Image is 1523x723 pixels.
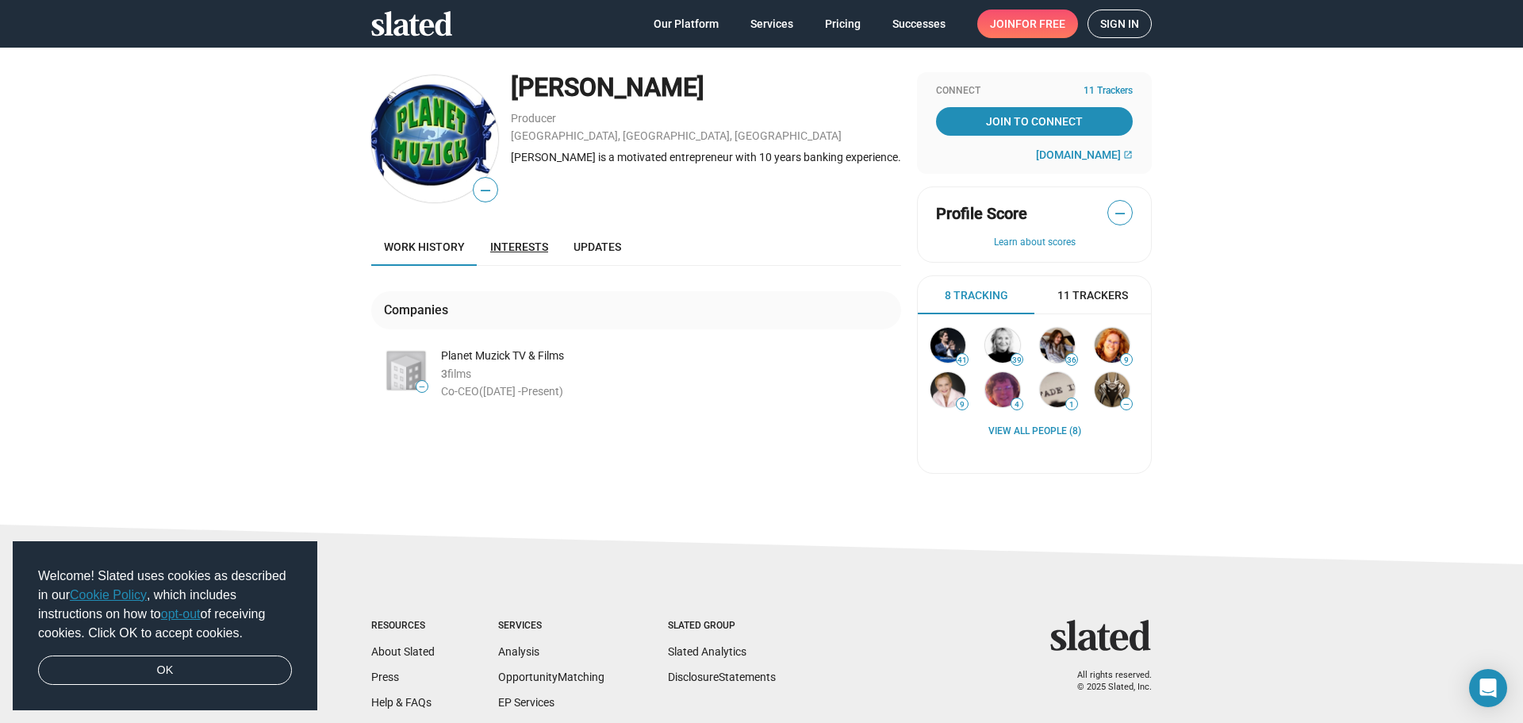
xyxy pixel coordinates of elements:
a: Interests [478,228,561,266]
a: Pricing [812,10,873,38]
div: Connect [936,85,1133,98]
div: Companies [384,302,455,318]
a: Successes [880,10,958,38]
a: Cookie Policy [70,588,147,602]
div: cookieconsent [13,541,317,711]
img: Michael Berry [1095,372,1130,407]
img: Shelly Bancroft [985,328,1020,363]
span: — [1108,203,1132,224]
span: 9 [1121,356,1132,365]
span: — [474,180,497,201]
span: Join To Connect [939,107,1130,136]
div: [PERSON_NAME] [511,71,901,105]
div: [PERSON_NAME] is a motivated entrepreneur with 10 years banking experience. [511,150,901,165]
span: 1 [1066,400,1077,410]
a: Slated Analytics [668,645,746,658]
span: 11 Trackers [1057,288,1128,303]
span: 11 Trackers [1084,85,1133,98]
a: Our Platform [641,10,731,38]
span: Profile Score [936,203,1027,225]
span: 4 [1011,400,1022,410]
div: Slated Group [668,620,776,633]
a: About Slated [371,645,435,658]
a: Producer [511,112,556,125]
a: opt-out [161,607,201,621]
span: 8 Tracking [945,288,1008,303]
img: Heather Hale [1095,328,1130,363]
div: Open Intercom Messenger [1469,669,1507,707]
a: Press [371,671,399,683]
span: Services [750,10,793,38]
mat-icon: open_in_new [1123,150,1133,160]
img: P.V. Thomas [1040,372,1075,407]
a: Work history [371,228,478,266]
span: 39 [1011,356,1022,365]
span: 36 [1066,356,1077,365]
a: Services [738,10,806,38]
button: Learn about scores [936,237,1133,249]
a: Analysis [498,645,539,658]
span: Sign in [1100,10,1139,37]
span: 3 [441,367,447,380]
a: [GEOGRAPHIC_DATA], [GEOGRAPHIC_DATA], [GEOGRAPHIC_DATA] [511,129,842,142]
div: Planet Muzick TV & Films [441,348,901,363]
img: Odette Blanch [985,372,1020,407]
img: Tiffany P Sturdivant [371,75,498,202]
span: — [416,383,428,391]
span: — [1121,400,1132,409]
a: Joinfor free [977,10,1078,38]
span: Present [521,385,559,398]
img: Planet Muzick TV & Films [387,352,425,390]
span: ([DATE] - ) [479,385,563,398]
img: Stephan Paternot [930,328,965,363]
span: Interests [490,240,548,253]
span: Welcome! Slated uses cookies as described in our , which includes instructions on how to of recei... [38,567,292,643]
a: Sign in [1088,10,1152,38]
span: Updates [574,240,621,253]
img: Anne Gentry [930,372,965,407]
span: 9 [957,400,968,410]
p: All rights reserved. © 2025 Slated, Inc. [1061,670,1152,693]
a: dismiss cookie message [38,656,292,686]
a: DisclosureStatements [668,671,776,683]
a: Updates [561,228,634,266]
span: Work history [384,240,465,253]
span: films [447,367,471,380]
span: Our Platform [654,10,719,38]
a: OpportunityMatching [498,671,604,683]
span: Join [990,10,1065,38]
span: Co-CEO [441,385,479,398]
span: 41 [957,356,968,365]
a: Help & FAQs [371,696,432,709]
span: for free [1015,10,1065,38]
span: Pricing [825,10,861,38]
div: Resources [371,620,435,633]
span: [DOMAIN_NAME] [1036,148,1121,161]
a: View all People (8) [988,425,1081,438]
div: Services [498,620,604,633]
a: [DOMAIN_NAME] [1036,148,1133,161]
a: Join To Connect [936,107,1133,136]
span: Successes [892,10,946,38]
img: Cole Taylor [1040,328,1075,363]
a: EP Services [498,696,554,709]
